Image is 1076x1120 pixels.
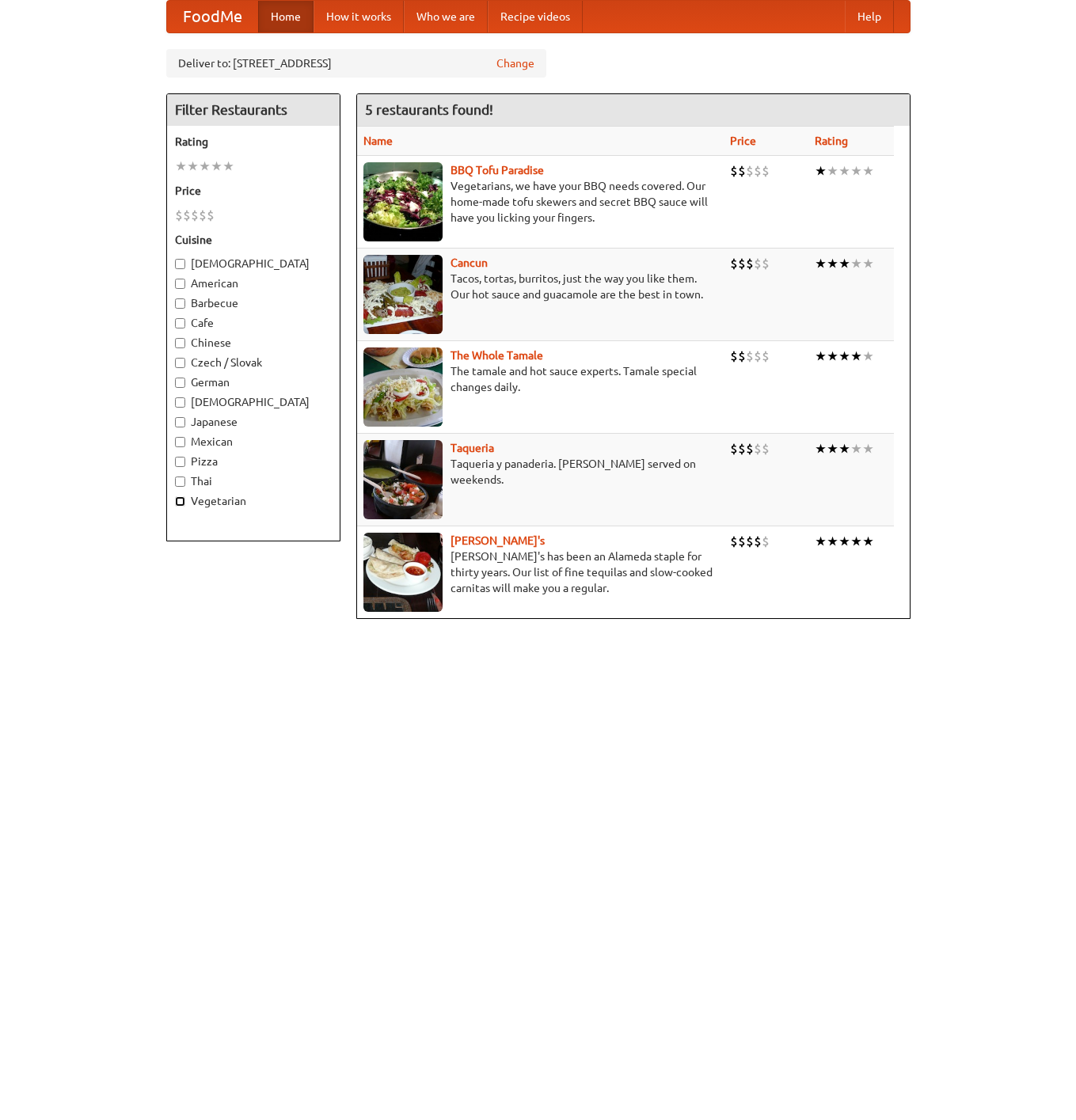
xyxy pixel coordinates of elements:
li: $ [207,207,215,224]
input: Chinese [175,338,185,348]
li: ★ [187,158,199,175]
li: $ [738,440,746,457]
p: Taqueria y panaderia. [PERSON_NAME] served on weekends. [363,456,717,488]
img: wholetamale.jpg [363,347,443,427]
li: ★ [175,158,187,175]
label: [DEMOGRAPHIC_DATA] [175,256,332,271]
input: [DEMOGRAPHIC_DATA] [175,397,185,408]
li: $ [738,162,746,180]
li: $ [762,255,770,272]
li: ★ [850,162,862,180]
li: ★ [815,440,827,457]
li: $ [762,533,770,550]
h5: Rating [175,134,332,150]
img: pedros.jpg [363,533,443,612]
a: The Whole Tamale [451,349,543,362]
input: Vegetarian [175,496,185,507]
li: $ [199,207,207,224]
li: $ [175,207,183,224]
a: BBQ Tofu Paradise [451,164,544,177]
li: ★ [850,440,862,457]
li: $ [738,255,746,272]
li: $ [730,347,738,365]
li: $ [746,255,754,272]
label: Thai [175,473,332,489]
li: ★ [838,440,850,457]
input: [DEMOGRAPHIC_DATA] [175,259,185,269]
li: ★ [862,533,874,550]
input: Mexican [175,437,185,447]
li: $ [730,162,738,180]
input: Thai [175,476,185,487]
li: $ [730,440,738,457]
li: ★ [211,158,222,175]
label: Czech / Slovak [175,355,332,370]
li: $ [730,533,738,550]
li: $ [738,347,746,365]
a: Who we are [404,1,488,32]
a: How it works [314,1,404,32]
li: ★ [862,347,874,365]
label: Pizza [175,454,332,469]
li: ★ [827,347,838,365]
input: German [175,378,185,388]
li: ★ [827,440,838,457]
li: ★ [199,158,211,175]
label: American [175,275,332,291]
label: [DEMOGRAPHIC_DATA] [175,394,332,410]
img: taqueria.jpg [363,440,443,519]
input: Pizza [175,457,185,467]
li: ★ [850,533,862,550]
input: Czech / Slovak [175,358,185,368]
li: ★ [815,347,827,365]
p: Vegetarians, we have your BBQ needs covered. Our home-made tofu skewers and secret BBQ sauce will... [363,178,717,226]
a: Cancun [451,256,488,269]
li: ★ [815,162,827,180]
a: FoodMe [167,1,258,32]
li: $ [738,533,746,550]
li: ★ [850,347,862,365]
ng-pluralize: 5 restaurants found! [365,102,493,117]
label: Japanese [175,414,332,430]
li: $ [730,255,738,272]
label: Mexican [175,434,332,450]
li: $ [762,347,770,365]
li: ★ [827,255,838,272]
a: [PERSON_NAME]'s [451,534,545,547]
li: $ [746,347,754,365]
label: German [175,374,332,390]
li: $ [762,440,770,457]
li: $ [746,533,754,550]
a: Name [363,135,393,147]
li: $ [762,162,770,180]
a: Help [845,1,894,32]
p: Tacos, tortas, burritos, just the way you like them. Our hot sauce and guacamole are the best in ... [363,271,717,302]
h4: Filter Restaurants [167,94,340,126]
li: $ [754,347,762,365]
a: Rating [815,135,848,147]
input: Barbecue [175,298,185,309]
li: $ [754,440,762,457]
li: $ [746,162,754,180]
a: Change [496,55,534,71]
li: ★ [815,255,827,272]
a: Recipe videos [488,1,583,32]
li: ★ [862,440,874,457]
a: Home [258,1,314,32]
p: The tamale and hot sauce experts. Tamale special changes daily. [363,363,717,395]
img: cancun.jpg [363,255,443,334]
li: $ [183,207,191,224]
li: ★ [850,255,862,272]
label: Cafe [175,315,332,331]
input: American [175,279,185,289]
a: Taqueria [451,442,494,454]
a: Price [730,135,756,147]
label: Chinese [175,335,332,351]
h5: Price [175,183,332,199]
li: ★ [838,162,850,180]
label: Vegetarian [175,493,332,509]
li: ★ [838,533,850,550]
